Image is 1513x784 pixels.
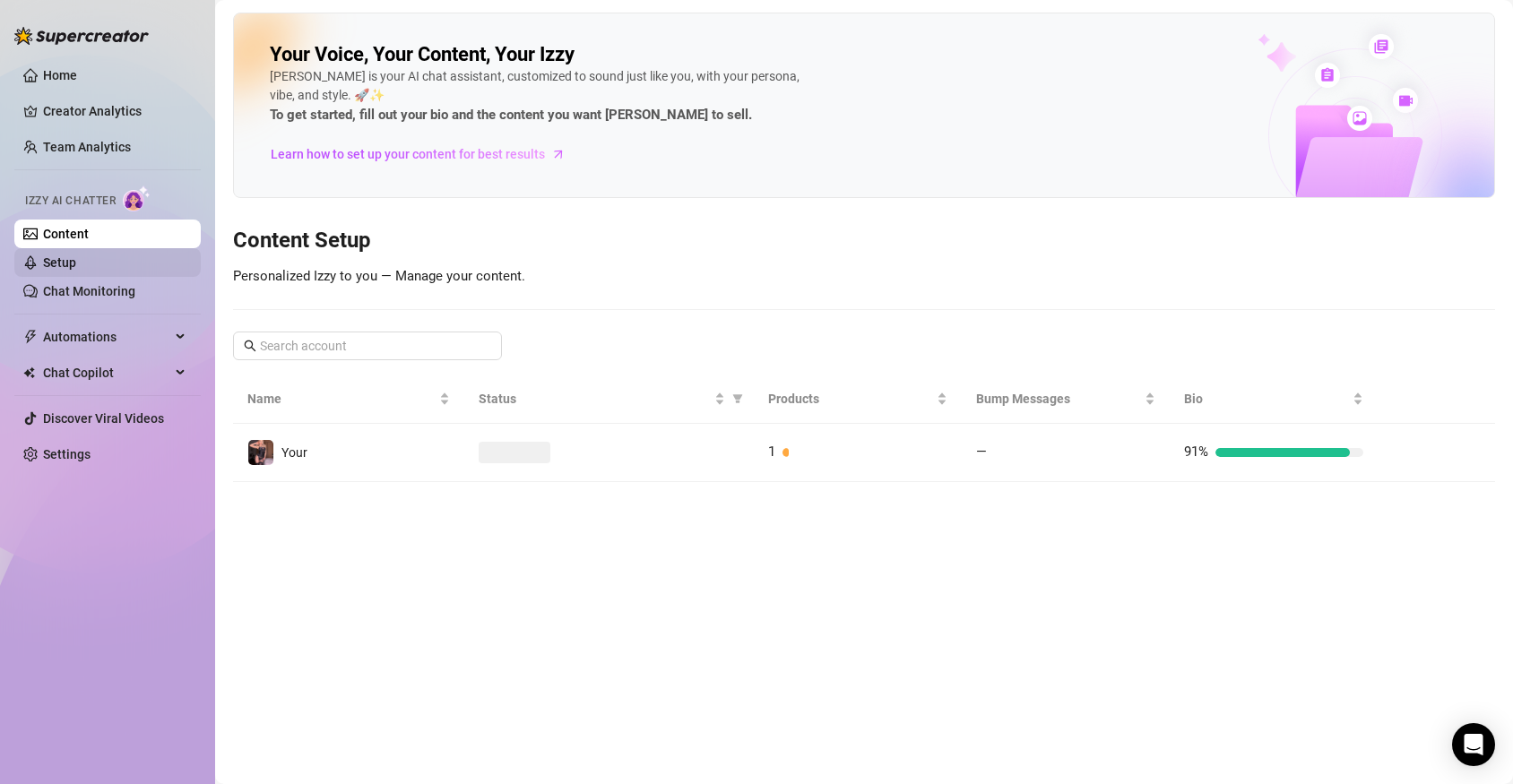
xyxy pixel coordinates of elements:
strong: To get started, fill out your bio and the content you want [PERSON_NAME] to sell. [270,107,752,123]
a: Creator Analytics [43,97,186,125]
a: Home [43,68,77,82]
span: Status [479,389,711,409]
span: Chat Copilot [43,358,170,387]
th: Name [233,375,464,424]
a: Learn how to set up your content for best results [270,140,579,168]
span: 1 [768,444,775,460]
span: Name [247,389,436,409]
span: thunderbolt [23,330,38,344]
h3: Content Setup [233,227,1495,255]
img: ai-chatter-content-library-cLFOSyPT.png [1216,14,1494,197]
span: Learn how to set up your content for best results [271,144,545,164]
a: Discover Viral Videos [43,411,164,426]
img: logo-BBDzfeDw.svg [14,27,149,45]
span: Bump Messages [976,389,1141,409]
a: Team Analytics [43,140,131,154]
span: Products [768,389,933,409]
span: Bio [1184,389,1349,409]
span: search [244,340,256,352]
span: arrow-right [549,145,567,163]
span: Izzy AI Chatter [25,193,116,210]
input: Search account [260,336,477,356]
a: Setup [43,255,76,270]
a: Content [43,227,89,241]
span: — [976,444,987,460]
th: Status [464,375,754,424]
span: Your [281,445,307,460]
div: Open Intercom Messenger [1452,723,1495,766]
img: Chat Copilot [23,366,35,379]
th: Bio [1170,375,1378,424]
h2: Your Voice, Your Content, Your Izzy [270,42,575,67]
a: Settings [43,447,91,461]
span: Automations [43,323,170,351]
th: Products [754,375,962,424]
span: 91% [1184,444,1208,460]
span: filter [729,385,747,412]
div: [PERSON_NAME] is your AI chat assistant, customized to sound just like you, with your persona, vi... [270,67,808,126]
img: AI Chatter [123,185,151,211]
a: Chat Monitoring [43,284,135,298]
span: filter [732,393,743,404]
span: Personalized Izzy to you — Manage your content. [233,268,525,284]
img: Your [248,440,273,465]
th: Bump Messages [962,375,1170,424]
